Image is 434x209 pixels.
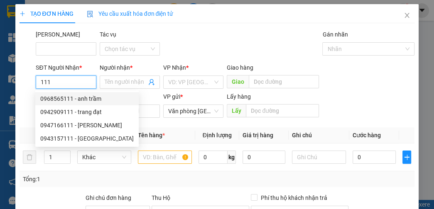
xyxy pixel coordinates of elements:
b: XE GIƯỜNG NẰM CAO CẤP HÙNG THỤC [24,7,87,75]
span: Giao hàng [227,64,253,71]
span: Định lượng [203,132,232,139]
div: 0947166111 - [PERSON_NAME] [40,121,134,130]
span: Lấy hàng [227,93,251,100]
span: Văn phòng Tân Kỳ [168,105,218,117]
div: SĐT Người Nhận [36,63,96,72]
span: Giá trị hàng [243,132,273,139]
div: 0943157111 - anh hưng [35,132,139,145]
label: Mã ĐH [36,31,80,38]
span: Yêu cầu xuất hóa đơn điện tử [87,10,174,17]
div: 0942909111 - trang đạt [35,105,139,119]
span: plus [403,154,411,160]
input: Dọc đường [249,75,319,88]
button: Close [395,4,419,27]
label: Gán nhãn [322,31,348,38]
span: Cước hàng [353,132,381,139]
img: icon [87,11,93,17]
span: plus [20,11,25,17]
input: VD: Bàn, Ghế [138,151,192,164]
div: Người nhận [100,63,160,72]
label: Tác vụ [100,31,116,38]
div: 0947166111 - Ngọc hương [35,119,139,132]
input: 0 [243,151,285,164]
div: 0942909111 - trang đạt [40,107,134,117]
img: logo.jpg [5,22,20,63]
div: VP gửi [163,92,223,101]
span: TẠO ĐƠN HÀNG [20,10,74,17]
input: Dọc đường [246,104,319,117]
div: 0968565111 - anh trầm [35,92,139,105]
span: user-add [148,79,155,85]
label: Ghi chú đơn hàng [86,194,131,201]
div: 0968565111 - anh trầm [40,94,134,103]
span: Thu Hộ [152,194,170,201]
span: kg [228,151,236,164]
th: Ghi chú [289,127,349,143]
button: delete [23,151,36,164]
span: close [404,12,410,19]
button: plus [402,151,412,164]
span: Giao [227,75,249,88]
span: VP Nhận [163,64,186,71]
span: Lấy [227,104,246,117]
span: Phí thu hộ khách nhận trả [257,193,331,202]
span: Khác [82,151,126,163]
input: Ghi Chú [292,151,346,164]
div: 0943157111 - [GEOGRAPHIC_DATA] [40,134,134,143]
div: Tổng: 1 [23,175,169,184]
span: Tên hàng [138,132,165,139]
input: Mã ĐH [36,42,96,56]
